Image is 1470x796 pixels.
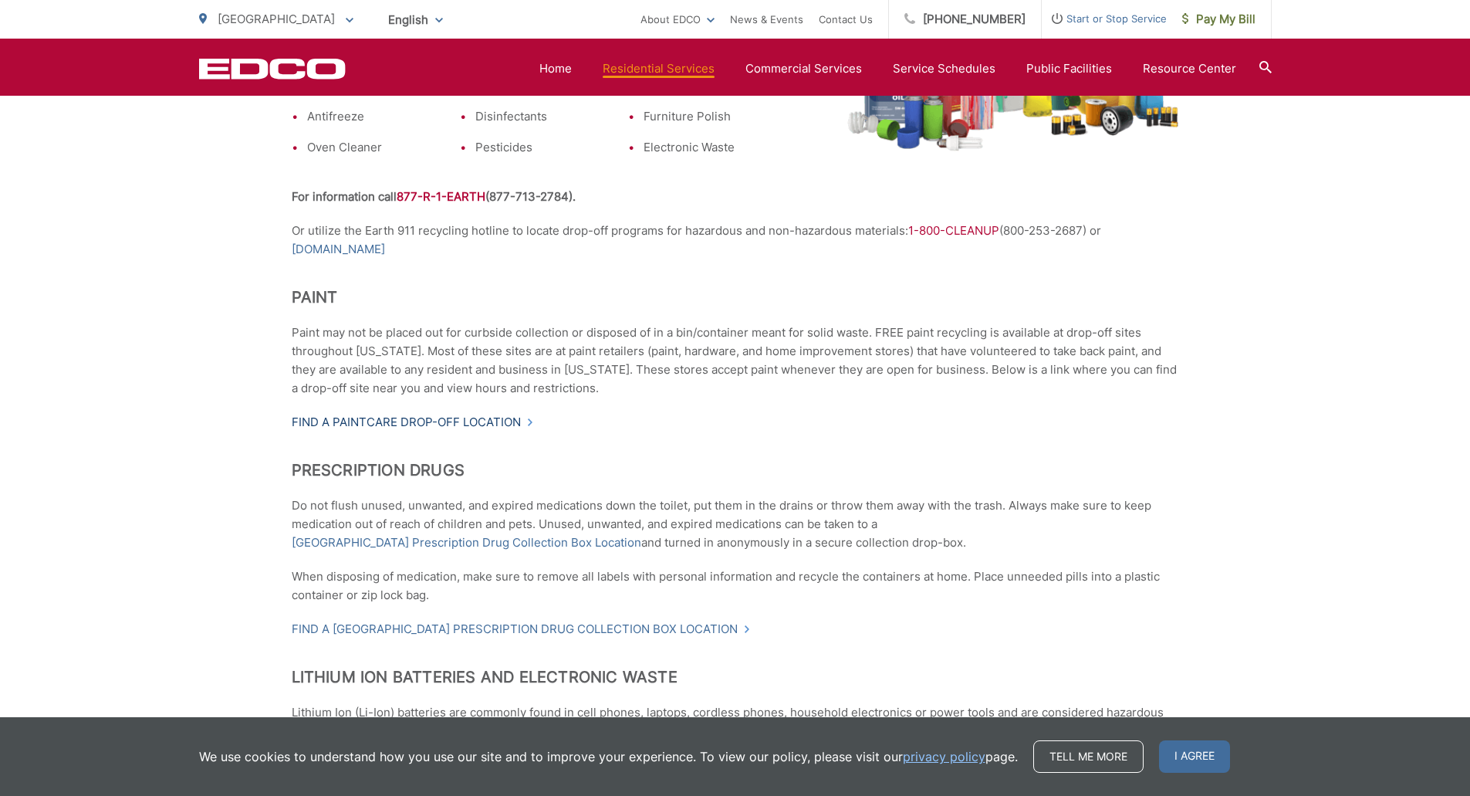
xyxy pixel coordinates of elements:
li: Furniture Polish [644,107,773,126]
a: EDCD logo. Return to the homepage. [199,58,346,80]
h2: Paint [292,288,1179,307]
a: Resource Center [1143,59,1236,78]
strong: For information call (877-713-2784). [292,189,576,204]
a: News & Events [730,10,803,29]
a: Residential Services [603,59,715,78]
p: Do not flush unused, unwanted, and expired medications down the toilet, put them in the drains or... [292,496,1179,552]
span: [GEOGRAPHIC_DATA] [218,12,335,26]
span: 877-R-1-EARTH [397,189,485,204]
a: Public Facilities [1026,59,1112,78]
h2: Lithium Ion Batteries and Electronic Waste [292,668,1179,686]
li: Disinfectants [475,107,605,126]
p: We use cookies to understand how you use our site and to improve your experience. To view our pol... [199,747,1018,766]
span: 1-800-CLEANUP [908,223,999,238]
h2: Prescription Drugs [292,461,1179,479]
li: Electronic Waste [644,138,773,157]
a: Commercial Services [745,59,862,78]
a: [GEOGRAPHIC_DATA] Prescription Drug Collection Box Location [292,533,641,552]
a: privacy policy [903,747,985,766]
a: Find a [GEOGRAPHIC_DATA] Prescription Drug Collection Box Location [292,620,751,638]
a: Contact Us [819,10,873,29]
p: When disposing of medication, make sure to remove all labels with personal information and recycl... [292,567,1179,605]
a: Find a PaintCare drop-off location [292,413,534,432]
span: I agree [1159,740,1230,773]
li: Oven Cleaner [307,138,437,157]
span: English [377,6,455,33]
span: Pay My Bill [1182,10,1255,29]
a: Home [539,59,572,78]
p: Or utilize the Earth 911 recycling hotline to locate drop-off programs for hazardous and non-haza... [292,222,1179,259]
li: Pesticides [475,138,605,157]
a: About EDCO [640,10,715,29]
a: Service Schedules [893,59,995,78]
p: Paint may not be placed out for curbside collection or disposed of in a bin/container meant for s... [292,323,1179,398]
li: Antifreeze [307,107,437,126]
a: [DOMAIN_NAME] [292,240,385,259]
p: Lithium Ion (Li-Ion) batteries are commonly found in cell phones, laptops, cordless phones, house... [292,703,1179,759]
a: Tell me more [1033,740,1144,773]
